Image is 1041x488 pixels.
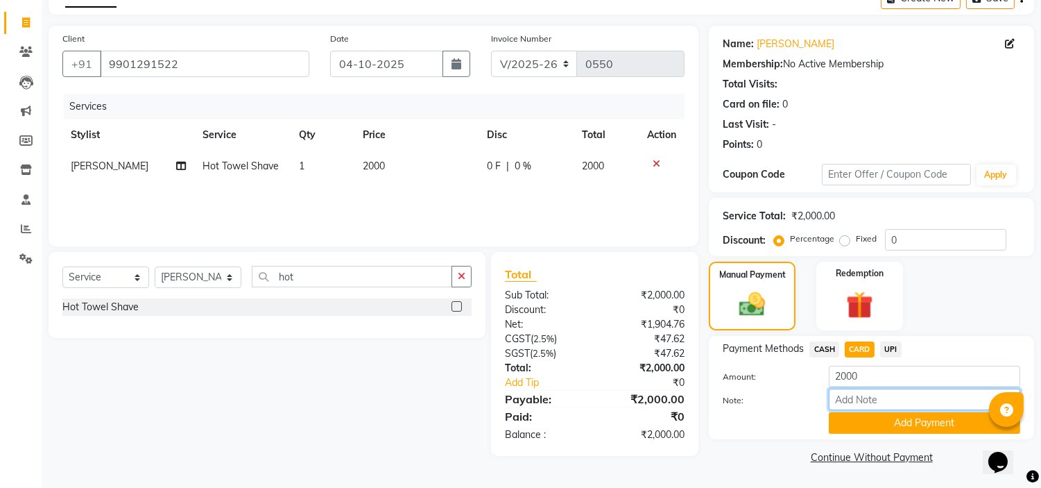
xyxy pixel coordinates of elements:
div: Total Visits: [723,77,777,92]
img: _cash.svg [731,289,773,319]
div: Services [64,94,695,119]
div: Discount: [494,303,595,317]
a: Continue Without Payment [712,451,1031,465]
label: Amount: [712,371,818,383]
span: 2000 [363,160,385,172]
label: Fixed [856,233,877,245]
button: +91 [62,51,101,77]
div: Service Total: [723,209,786,224]
div: 0 [757,137,762,152]
div: ₹2,000.00 [791,209,835,224]
label: Invoice Number [491,33,551,45]
iframe: chat widget [983,432,1027,474]
span: Payment Methods [723,342,804,356]
button: Add Payment [829,412,1020,434]
span: [PERSON_NAME] [71,160,148,172]
div: ₹2,000.00 [595,288,696,303]
span: Hot Towel Shave [203,160,279,172]
input: Enter Offer / Coupon Code [822,164,970,185]
span: 2000 [583,160,605,172]
div: Card on file: [723,97,780,112]
div: Balance : [494,428,595,442]
div: ₹47.62 [595,346,696,361]
button: Apply [977,165,1016,185]
th: Action [639,119,685,151]
label: Note: [712,394,818,407]
span: CGST [505,333,531,345]
input: Search by Name/Mobile/Email/Code [100,51,309,77]
label: Date [330,33,349,45]
div: Paid: [494,408,595,425]
a: [PERSON_NAME] [757,37,834,51]
label: Redemption [836,267,884,280]
label: Client [62,33,85,45]
input: Amount [829,366,1020,387]
div: ( ) [494,346,595,361]
span: 1 [299,160,304,172]
div: ₹2,000.00 [595,391,696,407]
span: | [506,159,509,174]
div: Sub Total: [494,288,595,303]
div: Name: [723,37,754,51]
label: Manual Payment [719,269,786,281]
span: 2.5% [533,333,554,344]
span: Total [505,267,537,282]
div: ₹1,904.76 [595,317,696,332]
th: Total [574,119,639,151]
span: CASH [809,342,839,357]
th: Qty [291,119,354,151]
div: ₹0 [595,408,696,425]
div: No Active Membership [723,57,1020,71]
span: UPI [880,342,902,357]
label: Percentage [790,233,834,245]
input: Add Note [829,389,1020,410]
div: Payable: [494,391,595,407]
div: ₹47.62 [595,332,696,346]
span: 2.5% [533,348,553,359]
span: CARD [845,342,875,357]
div: Net: [494,317,595,332]
div: Hot Towel Shave [62,300,139,314]
span: 0 % [515,159,531,174]
div: ₹0 [612,376,696,390]
div: Last Visit: [723,117,769,132]
th: Disc [479,119,574,151]
div: ₹2,000.00 [595,361,696,376]
th: Price [354,119,479,151]
span: 0 F [487,159,501,174]
div: ₹0 [595,303,696,317]
img: _gift.svg [838,288,881,322]
div: Membership: [723,57,783,71]
a: Add Tip [494,376,612,390]
div: ₹2,000.00 [595,428,696,442]
th: Service [195,119,291,151]
div: Coupon Code [723,167,822,182]
div: 0 [782,97,788,112]
div: Total: [494,361,595,376]
div: - [772,117,776,132]
div: Discount: [723,233,766,248]
input: Search or Scan [252,266,452,287]
span: SGST [505,347,530,360]
th: Stylist [62,119,195,151]
div: Points: [723,137,754,152]
div: ( ) [494,332,595,346]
